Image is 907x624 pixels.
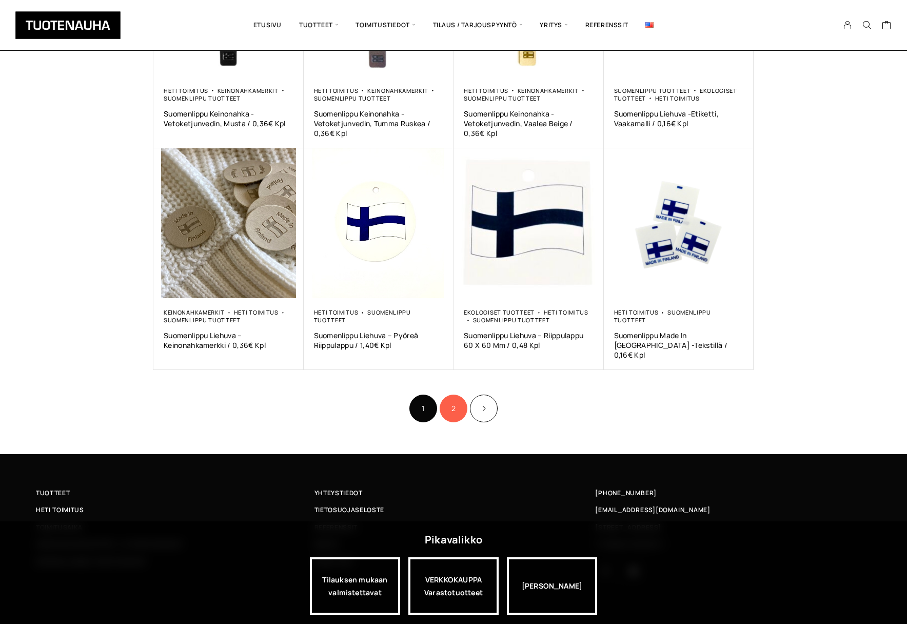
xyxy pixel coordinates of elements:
[464,109,594,138] a: Suomenlippu Keinonahka -Vetoketjunvedin, Vaalea Beige / 0,36€ Kpl
[164,94,241,102] a: Suomenlippu tuotteet
[645,22,654,28] img: English
[473,316,550,324] a: Suomenlippu tuotteet
[164,109,293,128] a: Suomenlippu Keinonahka -Vetoketjunvedin, Musta / 0,36€ Kpl
[36,504,314,515] a: Heti toimitus
[314,308,359,316] a: Heti toimitus
[595,488,657,498] a: [PHONE_NUMBER]
[408,557,499,615] a: VERKKOKAUPPAVarastotuotteet
[314,488,363,498] span: Yhteystiedot
[164,308,225,316] a: Keinonahkamerkit
[314,109,444,138] a: Suomenlippu Keinonahka -Vetoketjunvedin, Tumma Ruskea / 0,36€ Kpl
[408,557,499,615] div: VERKKOKAUPPA Varastotuotteet
[153,393,754,423] nav: Product Pagination
[164,316,241,324] a: Suomenlippu tuotteet
[314,488,593,498] a: Yhteystiedot
[367,87,428,94] a: Keinonahkamerkit
[425,531,482,549] div: Pikavalikko
[314,330,444,350] a: Suomenlippu Liehuva – Pyöreä Riippulappu / 1,40€ Kpl
[36,504,84,515] span: Heti toimitus
[164,330,293,350] a: Suomenlippu Liehuva – Keinonahkamerkki / 0,36€ Kpl
[577,8,637,43] a: Referenssit
[518,87,579,94] a: Keinonahkamerkit
[614,87,737,102] a: Ekologiset tuotteet
[838,21,858,30] a: My Account
[614,87,691,94] a: Suomenlippu tuotteet
[655,94,700,102] a: Heti toimitus
[464,87,508,94] a: Heti toimitus
[314,504,593,515] a: Tietosuojaseloste
[614,330,744,360] a: Suomenlippu Made In [GEOGRAPHIC_DATA] -Tekstillä / 0,16€ Kpl
[614,308,711,324] a: Suomenlippu tuotteet
[882,20,892,32] a: Cart
[15,11,121,39] img: Tuotenauha Oy
[347,8,424,43] span: Toimitustiedot
[595,504,711,515] a: [EMAIL_ADDRESS][DOMAIN_NAME]
[614,109,744,128] a: Suomenlippu Liehuva -Etiketti, Vaakamalli / 0,16€ Kpl
[544,308,588,316] a: Heti toimitus
[409,395,437,422] span: Sivu 1
[464,94,541,102] a: Suomenlippu tuotteet
[36,488,314,498] a: Tuotteet
[464,330,594,350] a: Suomenlippu Liehuva – Riippulappu 60 X 60 Mm / 0,48 Kpl
[507,557,597,615] div: [PERSON_NAME]
[464,308,535,316] a: Ekologiset tuotteet
[314,94,391,102] a: Suomenlippu tuotteet
[857,21,877,30] button: Search
[36,488,70,498] span: Tuotteet
[310,557,400,615] a: Tilauksen mukaan valmistettavat
[218,87,279,94] a: Keinonahkamerkit
[614,308,659,316] a: Heti toimitus
[245,8,290,43] a: Etusivu
[314,87,359,94] a: Heti toimitus
[440,395,467,422] a: Sivu 2
[314,308,411,324] a: Suomenlippu tuotteet
[424,8,531,43] span: Tilaus / Tarjouspyyntö
[314,504,384,515] span: Tietosuojaseloste
[290,8,347,43] span: Tuotteet
[531,8,576,43] span: Yritys
[164,87,208,94] a: Heti toimitus
[234,308,279,316] a: Heti toimitus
